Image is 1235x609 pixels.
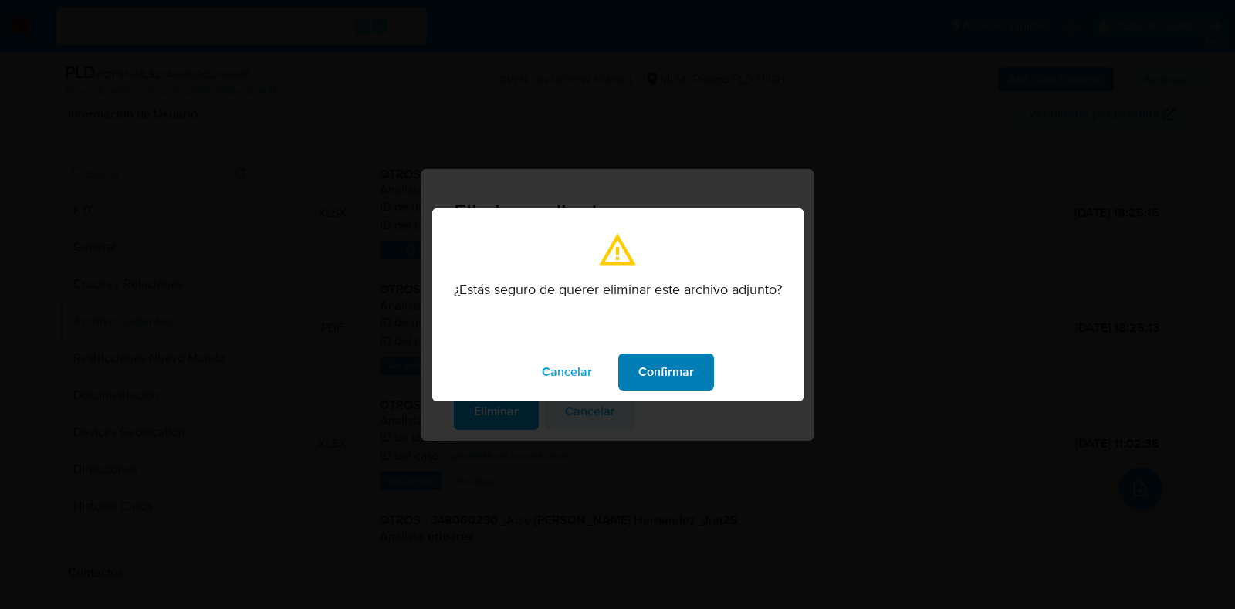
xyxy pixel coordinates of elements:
div: modal_confirmation.title [432,208,804,401]
button: modal_confirmation.cancel [522,354,612,391]
span: Cancelar [542,355,592,389]
button: modal_confirmation.confirm [618,354,714,391]
p: ¿Estás seguro de querer eliminar este archivo adjunto? [454,281,782,298]
span: Confirmar [638,355,694,389]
